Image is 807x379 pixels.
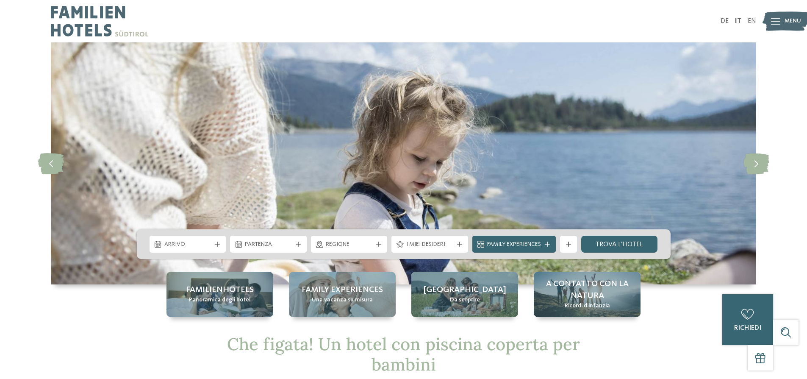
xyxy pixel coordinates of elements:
a: IT [735,18,741,25]
span: A contatto con la natura [542,278,632,302]
a: Cercate un hotel con piscina coperta per bambini in Alto Adige? Familienhotels Panoramica degli h... [166,272,273,317]
span: Partenza [245,240,292,249]
span: richiedi [734,325,761,332]
span: Arrivo [164,240,211,249]
span: Family Experiences [487,240,541,249]
a: richiedi [722,294,773,345]
span: I miei desideri [406,240,453,249]
span: Familienhotels [186,284,254,296]
span: Da scoprire [450,296,480,304]
a: Cercate un hotel con piscina coperta per bambini in Alto Adige? [GEOGRAPHIC_DATA] Da scoprire [411,272,518,317]
a: EN [748,18,756,25]
span: Regione [326,240,373,249]
span: Family experiences [302,284,383,296]
a: DE [721,18,729,25]
span: [GEOGRAPHIC_DATA] [424,284,506,296]
img: Cercate un hotel con piscina coperta per bambini in Alto Adige? [51,42,756,284]
a: Cercate un hotel con piscina coperta per bambini in Alto Adige? Family experiences Una vacanza su... [289,272,396,317]
span: Ricordi d’infanzia [565,302,610,310]
a: Cercate un hotel con piscina coperta per bambini in Alto Adige? A contatto con la natura Ricordi ... [534,272,641,317]
span: Menu [785,17,801,25]
span: Panoramica degli hotel [189,296,251,304]
span: Che figata! Un hotel con piscina coperta per bambini [227,333,580,375]
span: Una vacanza su misura [312,296,373,304]
a: trova l’hotel [581,236,658,253]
